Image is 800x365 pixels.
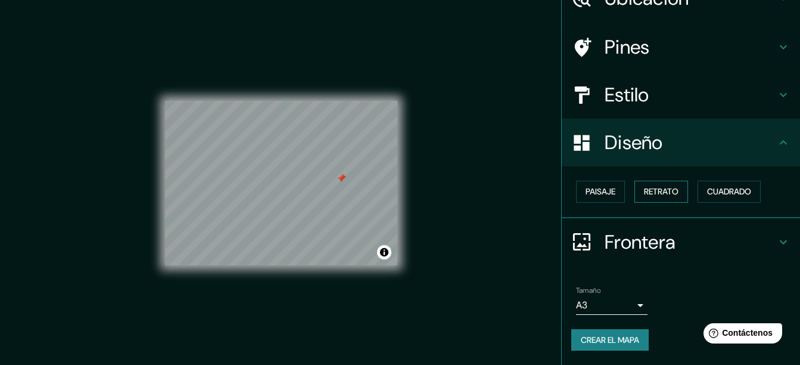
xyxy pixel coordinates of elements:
div: Pines [562,23,800,71]
div: Frontera [562,218,800,266]
button: Alternar atribución [377,245,391,259]
label: Tamaño [576,285,600,295]
iframe: Help widget launcher [694,318,787,352]
font: Retrato [644,184,678,199]
button: Cuadrado [698,181,761,203]
font: Crear el mapa [581,333,639,348]
h4: Diseño [605,131,776,154]
div: Estilo [562,71,800,119]
canvas: Mapa [165,101,397,265]
font: Cuadrado [707,184,751,199]
div: Diseño [562,119,800,166]
div: A3 [576,296,648,315]
button: Retrato [634,181,688,203]
h4: Estilo [605,83,776,107]
button: Crear el mapa [571,329,649,351]
button: Paisaje [576,181,625,203]
h4: Pines [605,35,776,59]
h4: Frontera [605,230,776,254]
font: Paisaje [586,184,615,199]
